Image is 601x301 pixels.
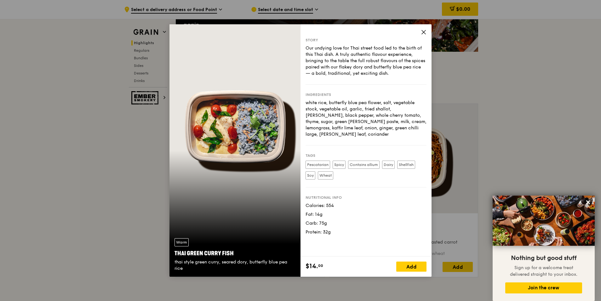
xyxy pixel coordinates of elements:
[306,262,318,271] span: $14.
[583,197,593,207] button: Close
[306,153,426,158] div: Tags
[306,38,426,43] div: Story
[306,45,426,77] div: Our undying love for Thai street food led to the birth of this Thai dish. A truly authentic flavo...
[318,171,333,180] label: Wheat
[306,195,426,200] div: Nutritional info
[493,196,595,246] img: DSC07876-Edit02-Large.jpeg
[333,161,346,169] label: Spicy
[511,254,576,262] span: Nothing but good stuff
[306,171,315,180] label: Soy
[306,100,426,138] div: white rice, butterfly blue pea flower, salt, vegetable stock, vegetable oil, garlic, fried shallo...
[175,249,295,258] div: Thai Green Curry Fish
[510,265,577,277] span: Sign up for a welcome treat delivered straight to your inbox.
[306,220,426,227] div: Carb: 75g
[306,161,330,169] label: Pescatarian
[306,92,426,97] div: Ingredients
[306,203,426,209] div: Calories: 554
[306,229,426,235] div: Protein: 32g
[306,211,426,218] div: Fat: 14g
[318,263,323,268] span: 00
[382,161,395,169] label: Dairy
[397,161,415,169] label: Shellfish
[396,262,426,272] div: Add
[505,282,582,293] button: Join the crew
[348,161,380,169] label: Contains allium
[175,238,189,246] div: Warm
[175,259,295,272] div: thai style green curry, seared dory, butterfly blue pea rice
